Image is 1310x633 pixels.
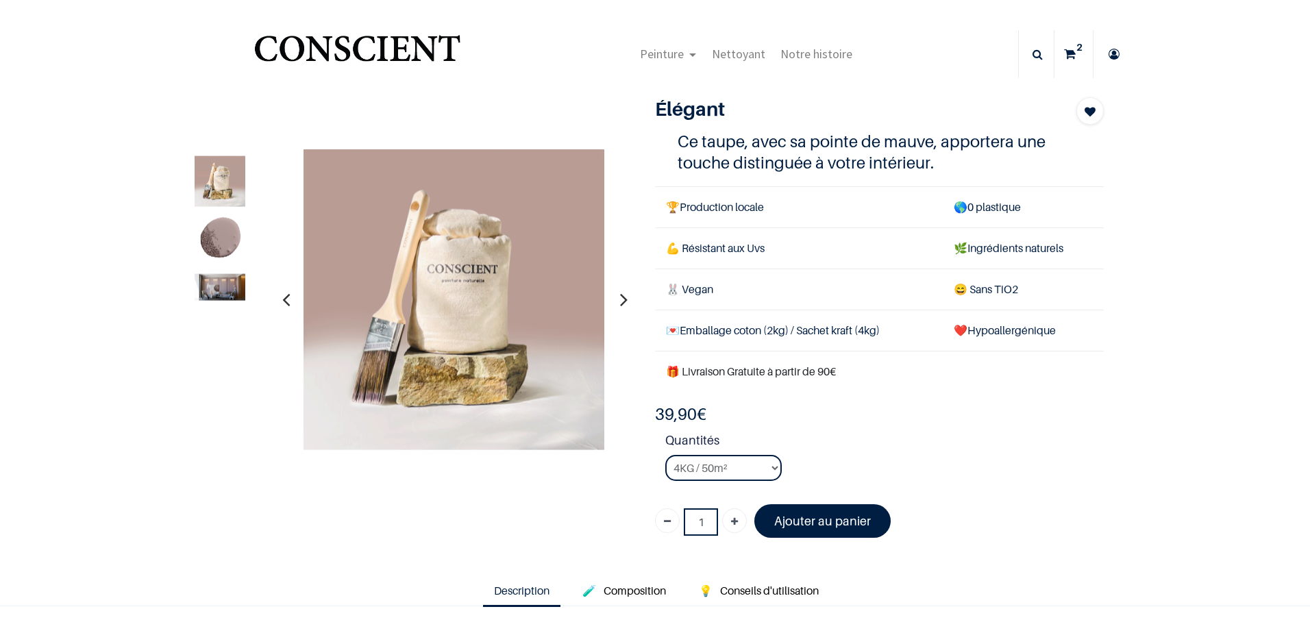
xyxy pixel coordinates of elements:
[678,131,1082,173] h4: Ce taupe, avec sa pointe de mauve, apportera une touche distinguée à votre intérieur.
[304,149,605,450] img: Product image
[954,200,967,214] span: 🌎
[655,508,680,533] a: Supprimer
[943,227,1104,269] td: Ingrédients naturels
[251,27,463,82] img: Conscient
[666,282,713,296] span: 🐰 Vegan
[943,186,1104,227] td: 0 plastique
[1076,97,1104,125] button: Add to wishlist
[195,214,245,265] img: Product image
[655,404,706,424] b: €
[774,514,871,528] font: Ajouter au panier
[666,323,680,337] span: 💌
[954,282,976,296] span: 😄 S
[943,269,1104,310] td: ans TiO2
[712,46,765,62] span: Nettoyant
[1085,103,1096,120] span: Add to wishlist
[666,200,680,214] span: 🏆
[943,310,1104,351] td: ❤️Hypoallergénique
[195,273,245,300] img: Product image
[655,310,943,351] td: Emballage coton (2kg) / Sachet kraft (4kg)
[195,156,245,206] img: Product image
[1054,30,1093,78] a: 2
[699,584,713,597] span: 💡
[1073,40,1086,54] sup: 2
[666,241,765,255] span: 💪 Résistant aux Uvs
[655,97,1037,121] h1: Élégant
[954,241,967,255] span: 🌿
[666,364,836,378] font: 🎁 Livraison Gratuite à partir de 90€
[665,431,1104,455] strong: Quantités
[655,186,943,227] td: Production locale
[582,584,596,597] span: 🧪
[754,504,891,538] a: Ajouter au panier
[494,584,549,597] span: Description
[640,46,684,62] span: Peinture
[720,584,819,597] span: Conseils d'utilisation
[604,584,666,597] span: Composition
[780,46,852,62] span: Notre histoire
[655,404,697,424] span: 39,90
[632,30,704,78] a: Peinture
[251,27,463,82] a: Logo of Conscient
[722,508,747,533] a: Ajouter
